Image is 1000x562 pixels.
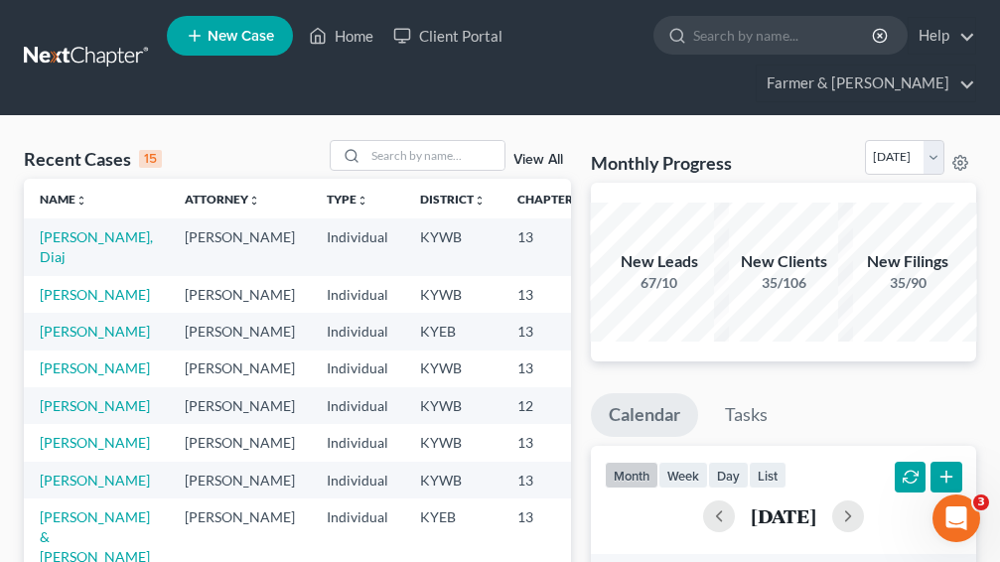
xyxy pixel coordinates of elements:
[327,192,368,207] a: Typeunfold_more
[420,192,486,207] a: Districtunfold_more
[513,153,563,167] a: View All
[404,218,501,275] td: KYWB
[40,192,87,207] a: Nameunfold_more
[365,141,504,170] input: Search by name...
[658,462,708,489] button: week
[590,250,729,273] div: New Leads
[169,351,311,387] td: [PERSON_NAME]
[40,323,150,340] a: [PERSON_NAME]
[909,18,975,54] a: Help
[932,494,980,542] iframe: Intercom live chat
[404,387,501,424] td: KYWB
[501,351,601,387] td: 13
[838,250,977,273] div: New Filings
[311,351,404,387] td: Individual
[404,276,501,313] td: KYWB
[185,192,260,207] a: Attorneyunfold_more
[591,151,732,175] h3: Monthly Progress
[501,276,601,313] td: 13
[404,424,501,461] td: KYWB
[404,462,501,498] td: KYWB
[591,393,698,437] a: Calendar
[501,218,601,275] td: 13
[474,195,486,207] i: unfold_more
[404,313,501,350] td: KYEB
[838,273,977,293] div: 35/90
[311,313,404,350] td: Individual
[693,17,875,54] input: Search by name...
[169,218,311,275] td: [PERSON_NAME]
[75,195,87,207] i: unfold_more
[973,494,989,510] span: 3
[605,462,658,489] button: month
[299,18,383,54] a: Home
[169,276,311,313] td: [PERSON_NAME]
[40,359,150,376] a: [PERSON_NAME]
[714,273,853,293] div: 35/106
[208,29,274,44] span: New Case
[311,462,404,498] td: Individual
[708,462,749,489] button: day
[757,66,975,101] a: Farmer & [PERSON_NAME]
[169,387,311,424] td: [PERSON_NAME]
[501,387,601,424] td: 12
[749,462,786,489] button: list
[40,434,150,451] a: [PERSON_NAME]
[40,286,150,303] a: [PERSON_NAME]
[139,150,162,168] div: 15
[169,313,311,350] td: [PERSON_NAME]
[40,472,150,489] a: [PERSON_NAME]
[383,18,512,54] a: Client Portal
[501,424,601,461] td: 13
[404,351,501,387] td: KYWB
[501,462,601,498] td: 13
[311,276,404,313] td: Individual
[311,424,404,461] td: Individual
[40,397,150,414] a: [PERSON_NAME]
[517,192,585,207] a: Chapterunfold_more
[357,195,368,207] i: unfold_more
[311,387,404,424] td: Individual
[501,313,601,350] td: 13
[24,147,162,171] div: Recent Cases
[714,250,853,273] div: New Clients
[707,393,786,437] a: Tasks
[169,462,311,498] td: [PERSON_NAME]
[40,228,153,265] a: [PERSON_NAME], Diaj
[248,195,260,207] i: unfold_more
[169,424,311,461] td: [PERSON_NAME]
[751,505,816,526] h2: [DATE]
[311,218,404,275] td: Individual
[590,273,729,293] div: 67/10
